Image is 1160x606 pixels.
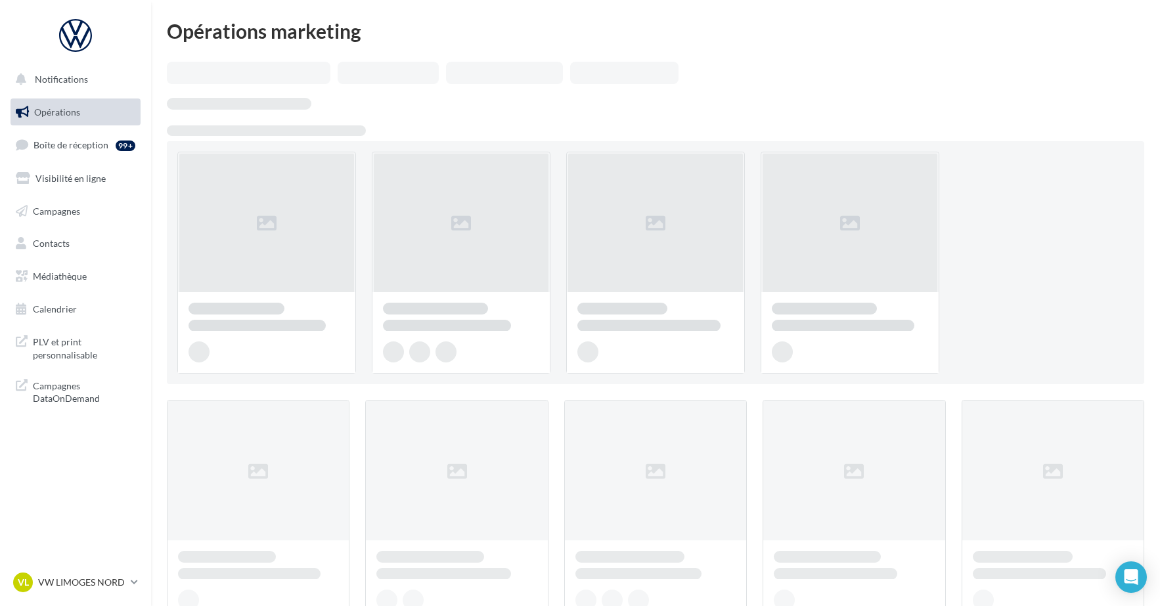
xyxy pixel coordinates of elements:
div: Opérations marketing [167,21,1144,41]
span: PLV et print personnalisable [33,333,135,361]
span: Calendrier [33,303,77,314]
div: Open Intercom Messenger [1115,561,1147,593]
span: Campagnes DataOnDemand [33,377,135,405]
a: Médiathèque [8,263,143,290]
a: VL VW LIMOGES NORD [11,570,141,595]
span: Médiathèque [33,271,87,282]
span: Visibilité en ligne [35,173,106,184]
span: Campagnes [33,205,80,216]
span: Opérations [34,106,80,118]
span: Notifications [35,74,88,85]
a: Campagnes [8,198,143,225]
a: Boîte de réception99+ [8,131,143,159]
a: Contacts [8,230,143,257]
a: Campagnes DataOnDemand [8,372,143,410]
span: Contacts [33,238,70,249]
a: Calendrier [8,295,143,323]
p: VW LIMOGES NORD [38,576,125,589]
a: PLV et print personnalisable [8,328,143,366]
a: Opérations [8,98,143,126]
span: VL [18,576,29,589]
button: Notifications [8,66,138,93]
div: 99+ [116,141,135,151]
a: Visibilité en ligne [8,165,143,192]
span: Boîte de réception [33,139,108,150]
